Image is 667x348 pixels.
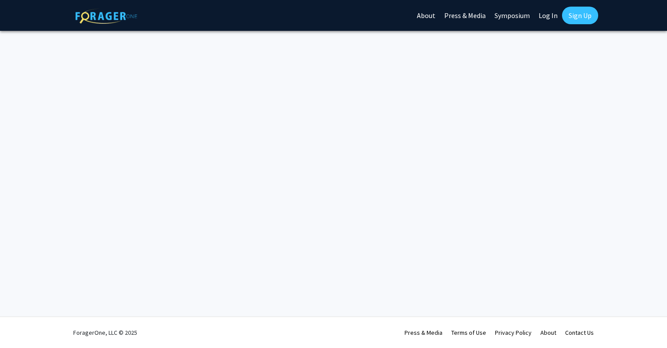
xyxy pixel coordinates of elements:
a: About [540,329,556,337]
a: Contact Us [565,329,594,337]
img: ForagerOne Logo [75,8,137,24]
a: Privacy Policy [495,329,532,337]
a: Press & Media [405,329,442,337]
a: Terms of Use [451,329,486,337]
iframe: Chat [7,308,37,341]
div: ForagerOne, LLC © 2025 [73,317,137,348]
a: Sign Up [562,7,598,24]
